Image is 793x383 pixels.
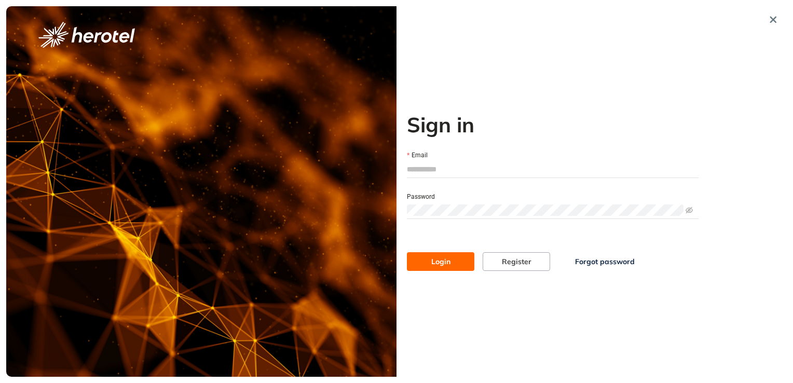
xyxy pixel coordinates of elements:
h2: Sign in [407,112,699,137]
button: Login [407,252,474,271]
span: eye-invisible [686,207,693,214]
span: Register [502,256,531,267]
button: Forgot password [558,252,651,271]
button: Register [483,252,550,271]
img: cover image [6,6,396,377]
span: Forgot password [575,256,635,267]
span: Login [431,256,450,267]
input: Email [407,161,699,177]
img: logo [38,22,135,48]
label: Password [407,192,435,202]
input: Password [407,204,683,216]
button: logo [22,22,152,48]
label: Email [407,151,428,160]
